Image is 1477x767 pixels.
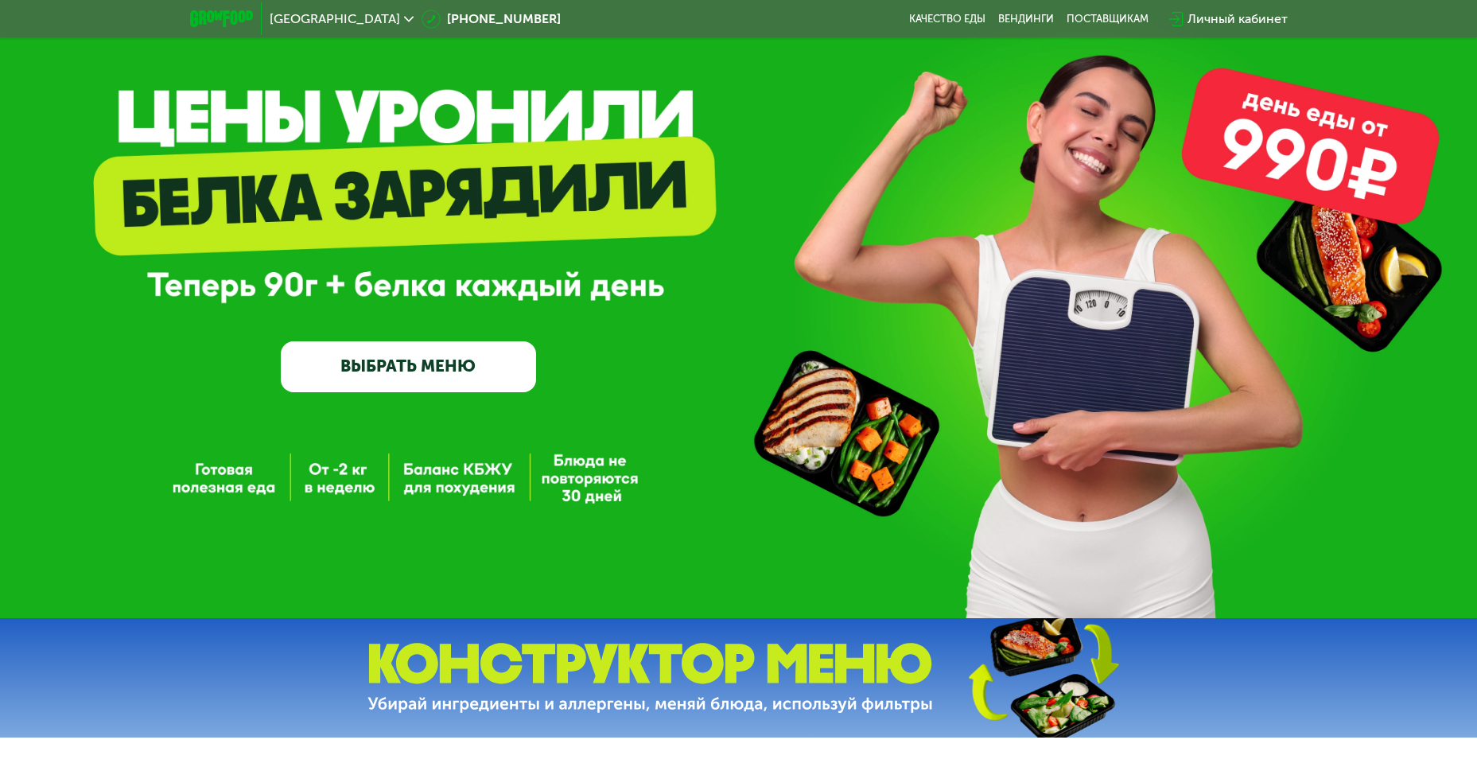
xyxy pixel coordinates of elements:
[281,341,536,392] a: ВЫБРАТЬ МЕНЮ
[1067,13,1149,25] div: поставщикам
[270,13,400,25] span: [GEOGRAPHIC_DATA]
[422,10,561,29] a: [PHONE_NUMBER]
[909,13,985,25] a: Качество еды
[998,13,1054,25] a: Вендинги
[1187,10,1288,29] div: Личный кабинет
